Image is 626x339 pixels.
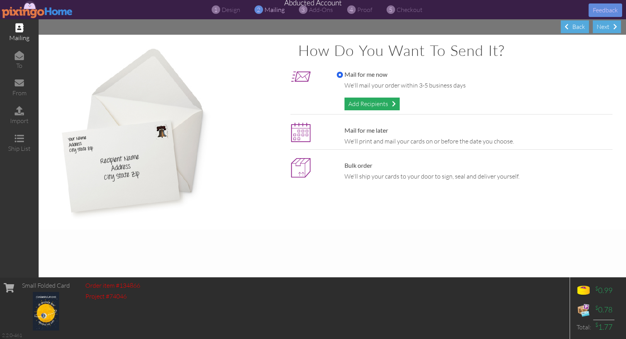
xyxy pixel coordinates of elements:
[265,6,285,13] span: mailing
[301,5,305,14] span: 3
[337,126,388,135] label: Mail for me later
[337,161,372,170] label: Bulk order
[344,172,609,181] div: We'll ship your cards to your door to sign, seal and deliver yourself.
[357,6,372,13] span: proof
[290,157,311,178] img: bulk_icon-5.png
[595,321,598,328] sup: $
[22,281,70,290] div: Small Folded Card
[33,292,59,331] img: 134614-1-1754931070733-e3a40062d0ef51a1-qa.jpg
[337,163,343,169] input: Bulk order
[2,332,22,339] div: 2.2.0-461
[349,5,353,14] span: 4
[290,66,311,87] img: mailnow_icon.png
[397,6,422,13] span: checkout
[595,285,598,292] sup: $
[593,320,614,334] td: 1.77
[593,20,621,33] div: Next
[561,20,589,33] div: Back
[576,283,591,299] img: points-icon.png
[589,3,622,17] button: Feedback
[574,320,593,334] td: Total:
[2,1,73,18] img: pixingo logo
[593,281,614,300] td: 0.99
[85,281,140,290] div: Order item #134866
[344,81,609,90] div: We'll mail your order within 3-5 business days
[309,6,333,13] span: add-ons
[576,302,591,318] img: expense-icon.png
[337,70,387,79] label: Mail for me now
[222,6,240,13] span: design
[52,42,213,222] img: mail-cards.jpg
[337,72,343,78] input: Mail for me now
[298,42,612,59] h1: How do you want to send it?
[337,128,343,134] input: Mail for me later
[85,292,140,301] div: Project #74046
[344,98,400,110] div: Add Recipients
[214,5,217,14] span: 1
[290,122,311,143] img: maillater.png
[389,5,392,14] span: 5
[344,137,609,146] div: We'll print and mail your cards on or before the date you choose.
[257,5,260,14] span: 2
